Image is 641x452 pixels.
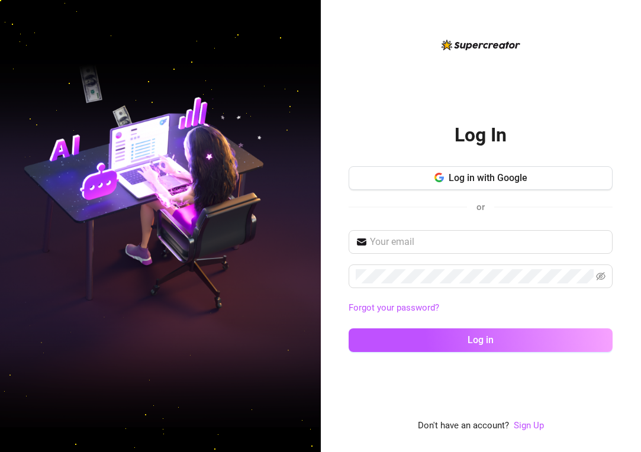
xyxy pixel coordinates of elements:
a: Forgot your password? [349,302,439,313]
span: Log in with Google [449,172,527,183]
span: eye-invisible [596,272,605,281]
span: Log in [468,334,494,346]
h2: Log In [455,123,507,147]
span: Don't have an account? [418,419,509,433]
a: Sign Up [514,419,544,433]
img: logo-BBDzfeDw.svg [442,40,520,50]
button: Log in [349,328,613,352]
a: Forgot your password? [349,301,613,315]
button: Log in with Google [349,166,613,190]
input: Your email [370,235,605,249]
a: Sign Up [514,420,544,431]
span: or [476,202,485,212]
